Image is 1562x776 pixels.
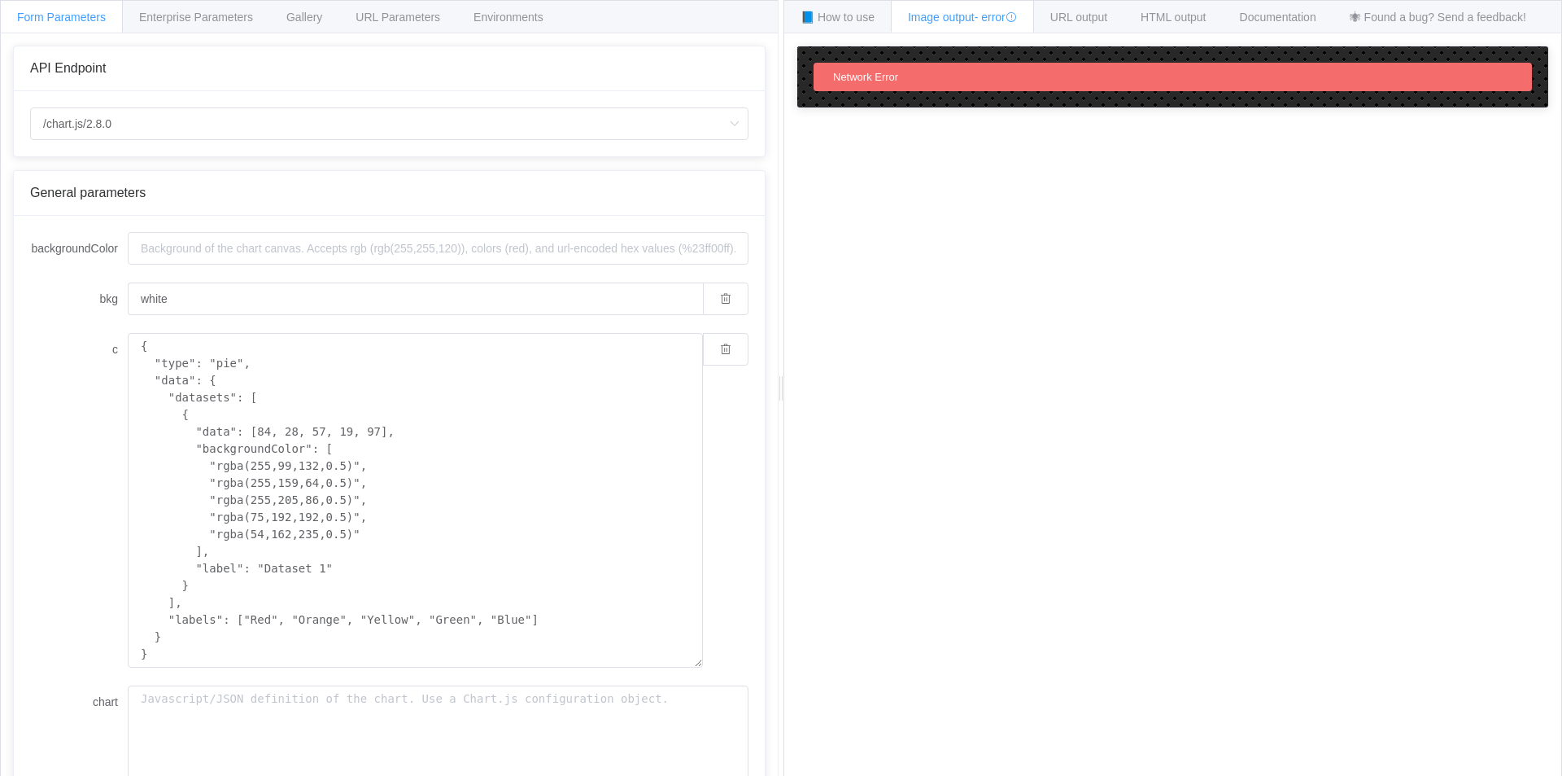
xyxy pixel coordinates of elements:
[908,11,1017,24] span: Image output
[128,283,703,315] input: Background of the chart canvas. Accepts rgb (rgb(255,255,120)), colors (red), and url-encoded hex...
[17,11,106,24] span: Form Parameters
[286,11,322,24] span: Gallery
[30,107,748,140] input: Select
[30,232,128,265] label: backgroundColor
[356,11,440,24] span: URL Parameters
[30,333,128,366] label: c
[1141,11,1206,24] span: HTML output
[1050,11,1107,24] span: URL output
[1240,11,1316,24] span: Documentation
[30,186,146,199] span: General parameters
[30,686,128,718] label: chart
[833,71,898,83] span: Network Error
[30,61,106,75] span: API Endpoint
[128,232,748,265] input: Background of the chart canvas. Accepts rgb (rgb(255,255,120)), colors (red), and url-encoded hex...
[801,11,875,24] span: 📘 How to use
[473,11,543,24] span: Environments
[975,11,1017,24] span: - error
[139,11,253,24] span: Enterprise Parameters
[1350,11,1526,24] span: 🕷 Found a bug? Send a feedback!
[30,283,128,315] label: bkg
